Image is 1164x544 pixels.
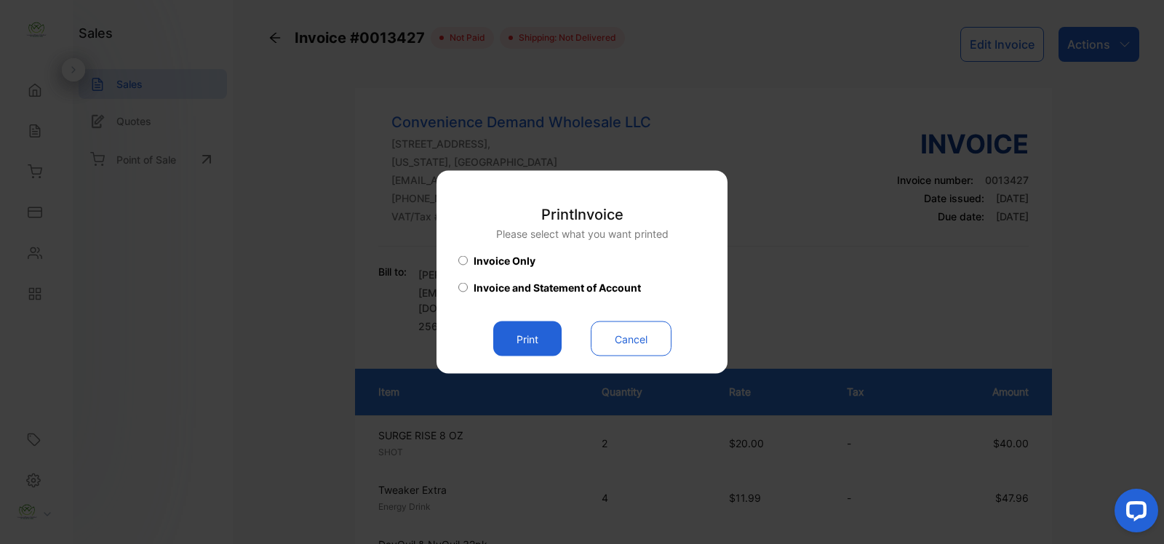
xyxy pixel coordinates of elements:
[1103,483,1164,544] iframe: LiveChat chat widget
[474,280,641,295] span: Invoice and Statement of Account
[474,253,535,268] span: Invoice Only
[493,321,562,356] button: Print
[496,204,669,225] p: Print Invoice
[591,321,671,356] button: Cancel
[496,226,669,241] p: Please select what you want printed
